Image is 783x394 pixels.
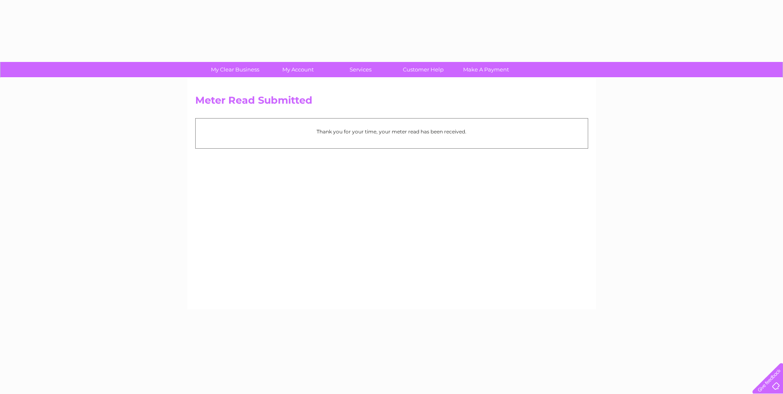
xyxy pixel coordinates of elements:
[389,62,457,77] a: Customer Help
[201,62,269,77] a: My Clear Business
[200,128,584,135] p: Thank you for your time, your meter read has been received.
[452,62,520,77] a: Make A Payment
[326,62,395,77] a: Services
[264,62,332,77] a: My Account
[195,95,588,110] h2: Meter Read Submitted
